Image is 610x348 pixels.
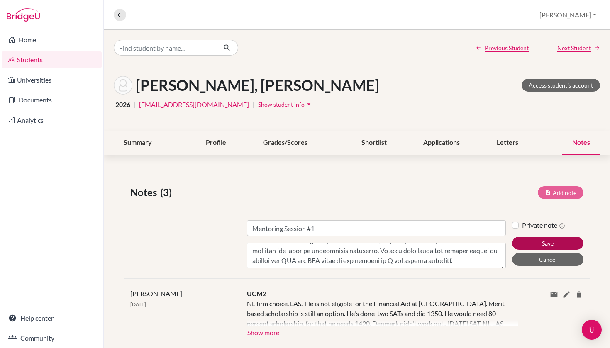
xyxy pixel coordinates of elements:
div: Shortlist [351,131,397,155]
span: Show student info [258,101,305,108]
a: Access student's account [522,79,600,92]
div: Grades/Scores [253,131,317,155]
input: Note title (required) [247,220,506,236]
a: [EMAIL_ADDRESS][DOMAIN_NAME] [139,100,249,110]
span: Previous Student [485,44,529,52]
img: Benjamin Peto Vince's avatar [114,76,132,95]
span: | [134,100,136,110]
i: arrow_drop_down [305,100,313,108]
a: Help center [2,310,102,326]
span: [PERSON_NAME] [130,290,182,297]
button: [PERSON_NAME] [536,7,600,23]
span: (3) [160,185,175,200]
a: Community [2,330,102,346]
div: NL firm choice. LAS. He is not eligible for the Financial Aid at [GEOGRAPHIC_DATA]. Merit based s... [247,299,506,326]
a: Previous Student [476,44,529,52]
h1: [PERSON_NAME], [PERSON_NAME] [136,76,379,94]
div: Letters [487,131,528,155]
input: Find student by name... [114,40,217,56]
div: Profile [196,131,236,155]
a: Next Student [557,44,600,52]
div: Open Intercom Messenger [582,320,602,340]
a: Home [2,32,102,48]
button: Cancel [512,253,583,266]
button: Save [512,237,583,250]
label: Private note [522,220,565,230]
span: Notes [130,185,160,200]
button: Add note [538,186,583,199]
button: Show more [247,326,280,338]
span: | [252,100,254,110]
span: 2026 [115,100,130,110]
button: Show student infoarrow_drop_down [258,98,313,111]
span: Next Student [557,44,591,52]
div: Notes [562,131,600,155]
span: [DATE] [130,301,146,307]
a: Analytics [2,112,102,129]
div: Summary [114,131,162,155]
a: Documents [2,92,102,108]
a: Universities [2,72,102,88]
a: Students [2,51,102,68]
div: Applications [413,131,470,155]
img: Bridge-U [7,8,40,22]
span: UCM2 [247,290,266,297]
